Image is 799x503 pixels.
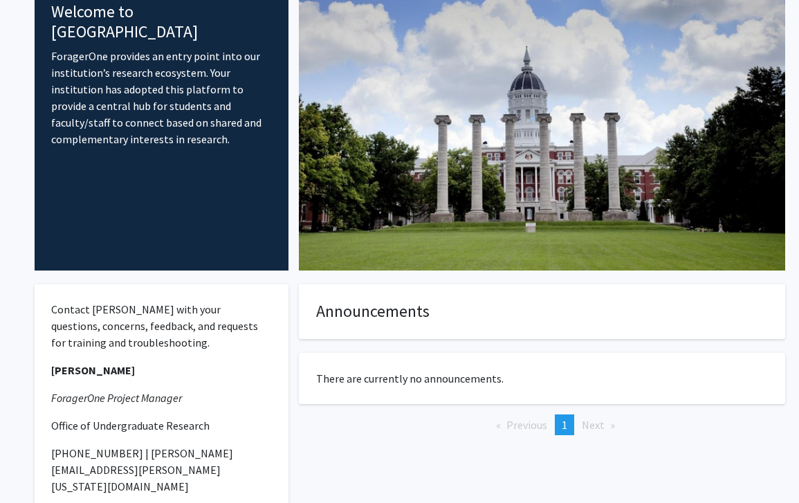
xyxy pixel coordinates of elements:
[51,363,135,377] strong: [PERSON_NAME]
[562,418,567,432] span: 1
[51,2,272,42] h4: Welcome to [GEOGRAPHIC_DATA]
[51,301,272,351] p: Contact [PERSON_NAME] with your questions, concerns, feedback, and requests for training and trou...
[316,370,768,387] p: There are currently no announcements.
[51,417,272,434] p: Office of Undergraduate Research
[51,48,272,147] p: ForagerOne provides an entry point into our institution’s research ecosystem. Your institution ha...
[10,441,59,493] iframe: Chat
[506,418,547,432] span: Previous
[51,445,272,495] p: [PHONE_NUMBER] | [PERSON_NAME][EMAIL_ADDRESS][PERSON_NAME][US_STATE][DOMAIN_NAME]
[582,418,605,432] span: Next
[51,391,182,405] em: ForagerOne Project Manager
[299,414,785,435] ul: Pagination
[316,302,768,322] h4: Announcements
